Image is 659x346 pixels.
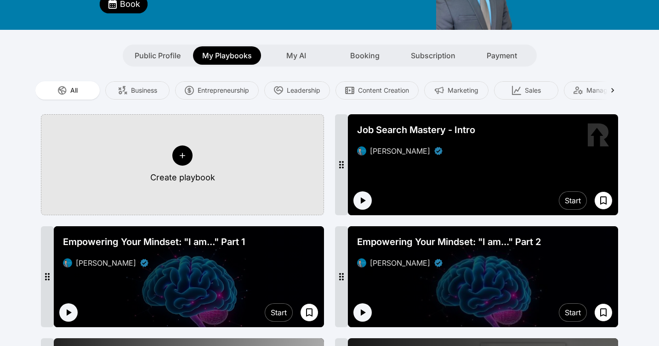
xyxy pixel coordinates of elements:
[41,114,324,215] button: Create playbook
[370,145,430,156] div: [PERSON_NAME]
[448,86,478,95] span: Marketing
[193,46,261,65] button: My Playbooks
[353,303,372,322] button: Play intro
[559,191,587,210] button: Start
[353,191,372,210] button: Play intro
[274,86,283,95] img: Leadership
[185,86,194,95] img: Entrepreneurship
[265,303,293,322] button: Start
[357,146,366,156] img: avatar of David Camacho
[131,86,157,95] span: Business
[105,81,170,100] button: Business
[59,303,78,322] button: Play intro
[574,86,583,95] img: Management
[434,146,443,156] div: Verified partner - David Camacho
[565,195,581,206] div: Start
[140,258,149,268] div: Verified partner - David Camacho
[424,81,489,100] button: Marketing
[512,86,521,95] img: Sales
[594,303,613,322] button: Save
[300,303,318,322] button: Save
[63,235,245,248] span: Empowering Your Mindset: "I am..." Part 1
[70,86,78,95] span: All
[63,258,72,268] img: avatar of David Camacho
[35,81,100,100] button: All
[264,81,330,100] button: Leadership
[335,81,419,100] button: Content Creation
[198,86,249,95] span: Entrepreneurship
[564,81,636,100] button: Management
[286,50,306,61] span: My AI
[150,171,215,184] div: Create playbook
[400,46,466,65] button: Subscription
[487,50,517,61] span: Payment
[287,86,320,95] span: Leadership
[435,86,444,95] img: Marketing
[565,307,581,318] div: Start
[469,46,535,65] button: Payment
[434,258,443,268] div: Verified partner - David Camacho
[76,257,136,268] div: [PERSON_NAME]
[494,81,558,100] button: Sales
[525,86,541,95] span: Sales
[125,46,191,65] button: Public Profile
[586,86,626,95] span: Management
[370,257,430,268] div: [PERSON_NAME]
[202,50,252,61] span: My Playbooks
[350,50,380,61] span: Booking
[358,86,409,95] span: Content Creation
[263,46,329,65] button: My AI
[357,123,475,136] span: Job Search Mastery - Intro
[559,303,587,322] button: Start
[411,50,455,61] span: Subscription
[332,46,398,65] button: Booking
[345,86,354,95] img: Content Creation
[175,81,259,100] button: Entrepreneurship
[135,50,181,61] span: Public Profile
[57,86,67,95] img: All
[357,235,541,248] span: Empowering Your Mindset: "I am..." Part 2
[594,191,613,210] button: Save
[271,307,287,318] div: Start
[118,86,127,95] img: Business
[357,258,366,268] img: avatar of David Camacho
